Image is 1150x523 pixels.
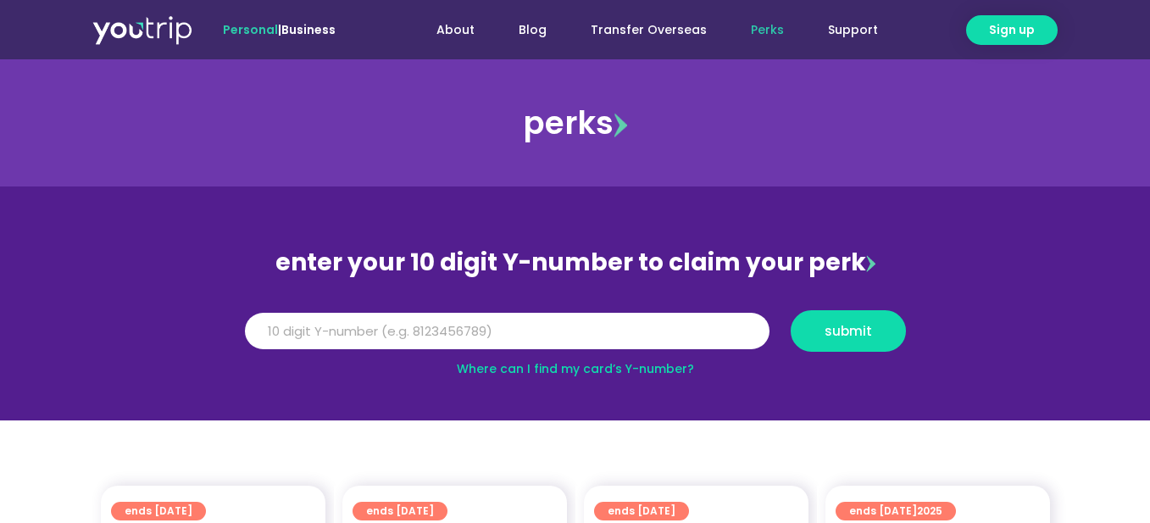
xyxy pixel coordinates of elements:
[594,502,689,520] a: ends [DATE]
[836,502,956,520] a: ends [DATE]2025
[917,504,942,518] span: 2025
[223,21,336,38] span: |
[966,15,1058,45] a: Sign up
[111,502,206,520] a: ends [DATE]
[608,502,675,520] span: ends [DATE]
[989,21,1035,39] span: Sign up
[457,360,694,377] a: Where can I find my card’s Y-number?
[353,502,447,520] a: ends [DATE]
[497,14,569,46] a: Blog
[381,14,900,46] nav: Menu
[569,14,729,46] a: Transfer Overseas
[236,241,914,285] div: enter your 10 digit Y-number to claim your perk
[729,14,806,46] a: Perks
[281,21,336,38] a: Business
[825,325,872,337] span: submit
[414,14,497,46] a: About
[245,310,906,364] form: Y Number
[125,502,192,520] span: ends [DATE]
[223,21,278,38] span: Personal
[366,502,434,520] span: ends [DATE]
[245,313,769,350] input: 10 digit Y-number (e.g. 8123456789)
[806,14,900,46] a: Support
[849,502,942,520] span: ends [DATE]
[791,310,906,352] button: submit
